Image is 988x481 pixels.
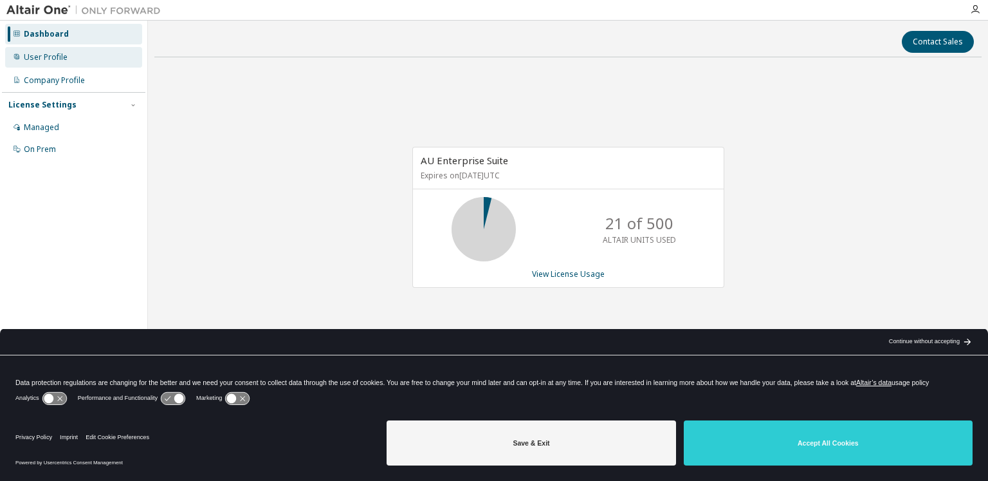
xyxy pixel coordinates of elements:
p: 21 of 500 [605,212,673,234]
div: Managed [24,122,59,133]
img: Altair One [6,4,167,17]
div: On Prem [24,144,56,155]
a: View License Usage [532,269,605,279]
div: User Profile [24,52,68,62]
div: Dashboard [24,29,69,39]
button: Contact Sales [902,31,974,53]
div: Company Profile [24,75,85,86]
div: License Settings [8,100,77,110]
p: Expires on [DATE] UTC [421,170,713,181]
span: AU Enterprise Suite [421,154,508,167]
p: ALTAIR UNITS USED [603,234,676,245]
